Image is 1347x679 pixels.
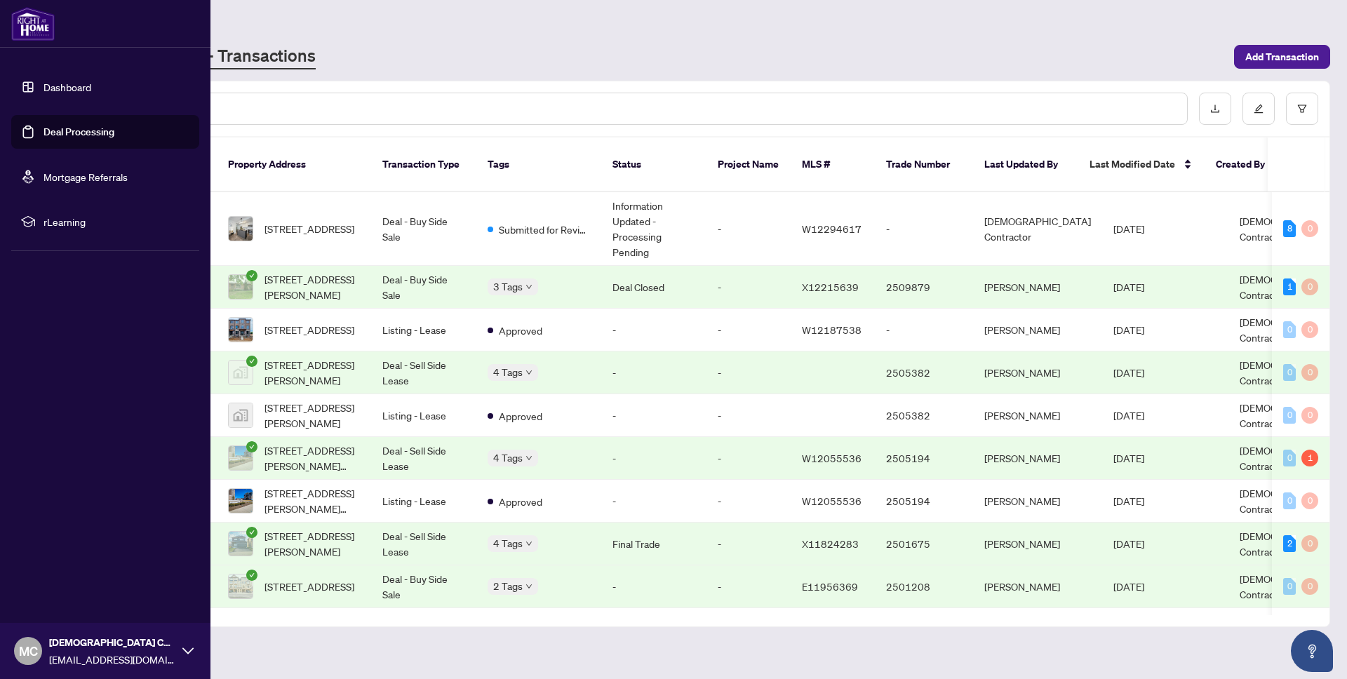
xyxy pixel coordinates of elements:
[1240,401,1346,429] span: [DEMOGRAPHIC_DATA] Contractor
[601,480,706,523] td: -
[973,394,1102,437] td: [PERSON_NAME]
[246,527,257,538] span: check-circle
[246,570,257,581] span: check-circle
[264,443,360,473] span: [STREET_ADDRESS][PERSON_NAME][PERSON_NAME]
[601,565,706,608] td: -
[1210,104,1220,114] span: download
[875,266,973,309] td: 2509879
[229,361,253,384] img: thumbnail-img
[264,221,354,236] span: [STREET_ADDRESS]
[875,523,973,565] td: 2501675
[264,579,354,594] span: [STREET_ADDRESS]
[1297,104,1307,114] span: filter
[371,266,476,309] td: Deal - Buy Side Sale
[1245,46,1319,68] span: Add Transaction
[371,351,476,394] td: Deal - Sell Side Lease
[525,455,532,462] span: down
[264,322,354,337] span: [STREET_ADDRESS]
[229,574,253,598] img: thumbnail-img
[802,495,862,507] span: W12055536
[706,437,791,480] td: -
[1199,93,1231,125] button: download
[264,400,360,431] span: [STREET_ADDRESS][PERSON_NAME]
[1254,104,1264,114] span: edit
[1205,137,1289,192] th: Created By
[229,318,253,342] img: thumbnail-img
[499,323,542,338] span: Approved
[875,394,973,437] td: 2505382
[1242,93,1275,125] button: edit
[49,652,175,667] span: [EMAIL_ADDRESS][DOMAIN_NAME]
[1240,444,1346,472] span: [DEMOGRAPHIC_DATA] Contractor
[706,351,791,394] td: -
[1078,137,1205,192] th: Last Modified Date
[973,137,1078,192] th: Last Updated By
[601,266,706,309] td: Deal Closed
[493,535,523,551] span: 4 Tags
[706,137,791,192] th: Project Name
[525,583,532,590] span: down
[1301,450,1318,466] div: 1
[43,126,114,138] a: Deal Processing
[1301,220,1318,237] div: 0
[1301,578,1318,595] div: 0
[1113,580,1144,593] span: [DATE]
[706,266,791,309] td: -
[1301,535,1318,552] div: 0
[1234,45,1330,69] button: Add Transaction
[1283,492,1296,509] div: 0
[264,528,360,559] span: [STREET_ADDRESS][PERSON_NAME]
[19,641,38,661] span: MC
[973,565,1102,608] td: [PERSON_NAME]
[973,192,1102,266] td: [DEMOGRAPHIC_DATA] Contractor
[802,537,859,550] span: X11824283
[525,540,532,547] span: down
[493,578,523,594] span: 2 Tags
[973,523,1102,565] td: [PERSON_NAME]
[1301,278,1318,295] div: 0
[493,450,523,466] span: 4 Tags
[802,222,862,235] span: W12294617
[875,565,973,608] td: 2501208
[43,81,91,93] a: Dashboard
[601,394,706,437] td: -
[229,275,253,299] img: thumbnail-img
[229,403,253,427] img: thumbnail-img
[706,192,791,266] td: -
[1283,578,1296,595] div: 0
[493,364,523,380] span: 4 Tags
[875,192,973,266] td: -
[1113,366,1144,379] span: [DATE]
[371,480,476,523] td: Listing - Lease
[973,309,1102,351] td: [PERSON_NAME]
[601,523,706,565] td: Final Trade
[601,437,706,480] td: -
[49,635,175,650] span: [DEMOGRAPHIC_DATA] Contractor
[1240,572,1346,600] span: [DEMOGRAPHIC_DATA] Contractor
[601,309,706,351] td: -
[1283,535,1296,552] div: 2
[1113,281,1144,293] span: [DATE]
[706,565,791,608] td: -
[43,170,128,183] a: Mortgage Referrals
[246,441,257,452] span: check-circle
[217,137,371,192] th: Property Address
[371,192,476,266] td: Deal - Buy Side Sale
[371,309,476,351] td: Listing - Lease
[371,565,476,608] td: Deal - Buy Side Sale
[1240,215,1346,243] span: [DEMOGRAPHIC_DATA] Contractor
[371,137,476,192] th: Transaction Type
[11,7,55,41] img: logo
[1113,409,1144,422] span: [DATE]
[706,309,791,351] td: -
[802,452,862,464] span: W12055536
[1240,316,1346,344] span: [DEMOGRAPHIC_DATA] Contractor
[973,437,1102,480] td: [PERSON_NAME]
[1240,530,1346,558] span: [DEMOGRAPHIC_DATA] Contractor
[499,494,542,509] span: Approved
[1113,222,1144,235] span: [DATE]
[1113,323,1144,336] span: [DATE]
[1291,630,1333,672] button: Open asap
[1113,495,1144,507] span: [DATE]
[371,523,476,565] td: Deal - Sell Side Lease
